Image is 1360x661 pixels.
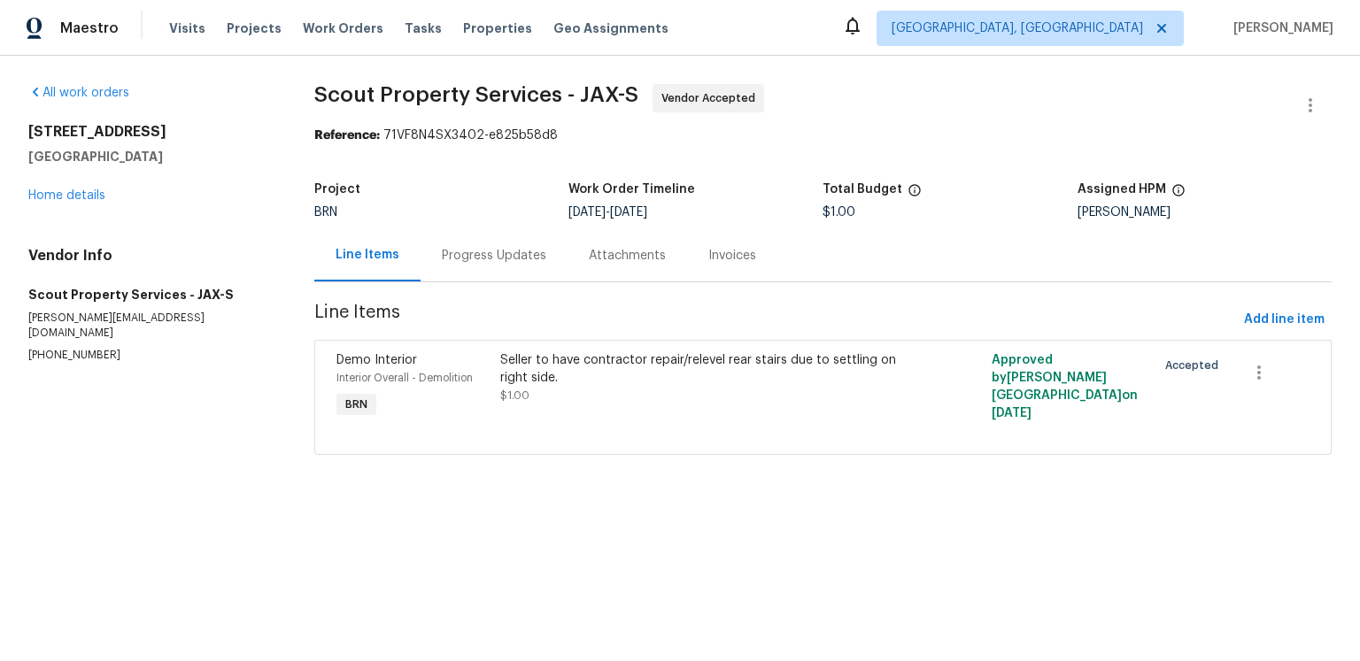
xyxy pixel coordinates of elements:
[568,206,647,219] span: -
[336,354,417,366] span: Demo Interior
[708,247,756,265] div: Invoices
[992,407,1032,419] span: [DATE]
[908,183,922,206] span: The total cost of line items that have been proposed by Opendoor. This sum includes line items th...
[28,247,272,265] h4: Vendor Info
[823,206,855,219] span: $1.00
[336,373,473,383] span: Interior Overall - Demolition
[336,246,399,264] div: Line Items
[823,183,902,196] h5: Total Budget
[169,19,205,37] span: Visits
[60,19,119,37] span: Maestro
[1078,183,1166,196] h5: Assigned HPM
[227,19,282,37] span: Projects
[28,189,105,202] a: Home details
[661,89,762,107] span: Vendor Accepted
[314,183,360,196] h5: Project
[1165,357,1225,374] span: Accepted
[314,129,380,142] b: Reference:
[553,19,668,37] span: Geo Assignments
[500,390,529,401] span: $1.00
[568,183,695,196] h5: Work Order Timeline
[28,311,272,341] p: [PERSON_NAME][EMAIL_ADDRESS][DOMAIN_NAME]
[589,247,666,265] div: Attachments
[28,87,129,99] a: All work orders
[1244,309,1325,331] span: Add line item
[405,22,442,35] span: Tasks
[314,304,1237,336] span: Line Items
[1078,206,1332,219] div: [PERSON_NAME]
[28,148,272,165] h5: [GEOGRAPHIC_DATA]
[338,396,375,413] span: BRN
[463,19,532,37] span: Properties
[28,348,272,363] p: [PHONE_NUMBER]
[314,127,1332,144] div: 71VF8N4SX3402-e825b58d8
[1226,19,1333,37] span: [PERSON_NAME]
[28,286,272,304] h5: Scout Property Services - JAX-S
[992,354,1138,419] span: Approved by [PERSON_NAME][GEOGRAPHIC_DATA] on
[314,206,337,219] span: BRN
[303,19,383,37] span: Work Orders
[610,206,647,219] span: [DATE]
[1171,183,1186,206] span: The hpm assigned to this work order.
[892,19,1143,37] span: [GEOGRAPHIC_DATA], [GEOGRAPHIC_DATA]
[500,351,900,387] div: Seller to have contractor repair/relevel rear stairs due to settling on right side.
[314,84,638,105] span: Scout Property Services - JAX-S
[28,123,272,141] h2: [STREET_ADDRESS]
[442,247,546,265] div: Progress Updates
[568,206,606,219] span: [DATE]
[1237,304,1332,336] button: Add line item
